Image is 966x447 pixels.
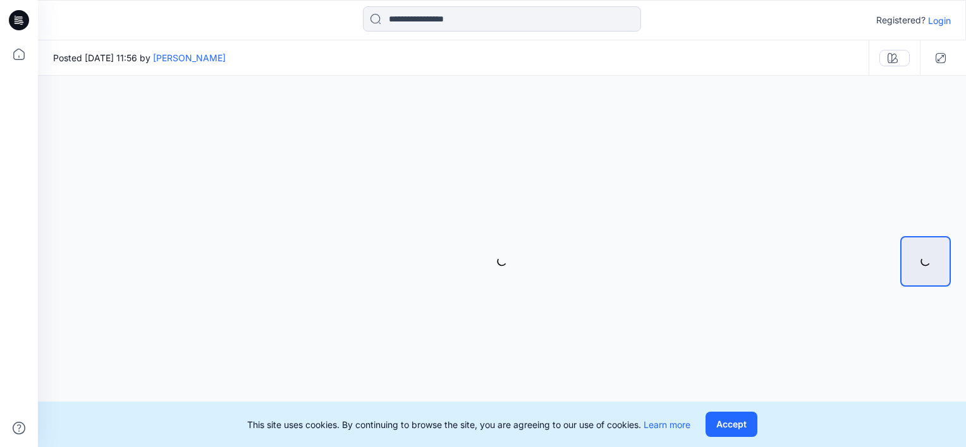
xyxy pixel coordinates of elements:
[706,412,757,437] button: Accept
[644,419,690,430] a: Learn more
[876,13,926,28] p: Registered?
[153,52,226,63] a: [PERSON_NAME]
[53,51,226,64] span: Posted [DATE] 11:56 by
[928,14,951,27] p: Login
[247,418,690,431] p: This site uses cookies. By continuing to browse the site, you are agreeing to our use of cookies.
